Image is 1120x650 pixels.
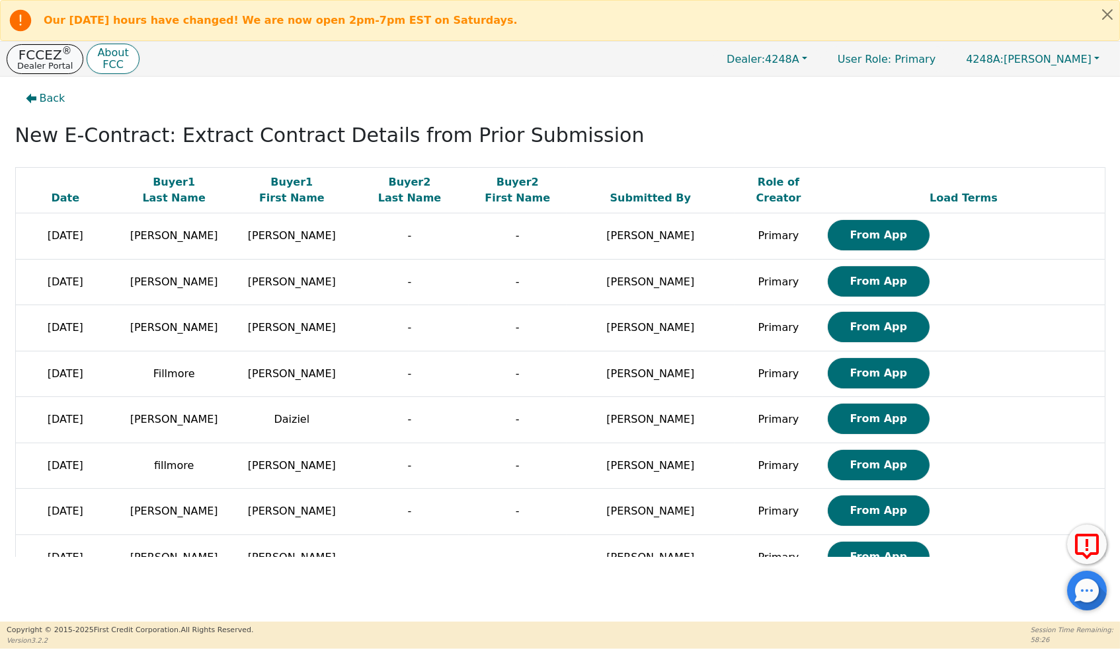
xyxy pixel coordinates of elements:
span: - [408,367,412,380]
span: User Role : [838,53,891,65]
span: [PERSON_NAME] [248,229,336,242]
td: [DATE] [15,351,115,397]
td: [PERSON_NAME] [567,443,735,489]
td: Primary [735,534,823,581]
button: From App [828,358,930,388]
p: Primary [824,46,949,72]
p: FCCEZ [17,48,73,61]
span: - [516,367,520,380]
p: FCC [97,59,128,70]
div: Submitted By [570,190,731,206]
td: [PERSON_NAME] [567,397,735,443]
span: - [516,275,520,288]
td: [PERSON_NAME] [567,213,735,260]
span: Fillmore [153,367,195,380]
div: Role of Creator [738,174,820,206]
span: All Rights Reserved. [180,626,253,634]
span: [PERSON_NAME] [130,413,218,425]
p: Copyright © 2015- 2025 First Credit Corporation. [7,625,253,636]
button: From App [828,495,930,526]
p: Dealer Portal [17,61,73,70]
td: Primary [735,397,823,443]
button: From App [828,220,930,250]
button: From App [828,266,930,297]
td: [DATE] [15,259,115,305]
td: [DATE] [15,305,115,351]
span: [PERSON_NAME] [248,459,336,472]
span: - [408,275,412,288]
td: [PERSON_NAME] [567,351,735,397]
div: Buyer 2 Last Name [354,174,465,206]
button: 4248A:[PERSON_NAME] [952,49,1113,69]
td: [PERSON_NAME] [567,259,735,305]
td: [PERSON_NAME] [567,305,735,351]
span: Dealer: [727,53,765,65]
span: Daiziel [274,413,309,425]
button: From App [828,450,930,480]
a: User Role: Primary [824,46,949,72]
td: [DATE] [15,443,115,489]
p: 58:26 [1031,635,1113,645]
td: [DATE] [15,489,115,535]
td: Primary [735,213,823,260]
td: [PERSON_NAME] [567,489,735,535]
button: From App [828,404,930,434]
sup: ® [62,45,72,57]
span: [PERSON_NAME] [248,551,336,563]
div: Buyer 2 First Name [472,174,563,206]
td: Primary [735,489,823,535]
span: [PERSON_NAME] [130,551,218,563]
div: Date [19,190,112,206]
td: Primary [735,305,823,351]
span: - [516,505,520,517]
p: Version 3.2.2 [7,635,253,645]
span: fillmore [154,459,194,472]
td: Primary [735,259,823,305]
button: AboutFCC [87,44,139,75]
span: - [408,459,412,472]
span: - [516,321,520,334]
p: About [97,48,128,58]
button: Back [15,83,76,114]
span: [PERSON_NAME] [130,321,218,334]
span: - [516,551,520,563]
button: Close alert [1096,1,1119,28]
div: Buyer 1 Last Name [118,174,229,206]
span: [PERSON_NAME] [248,321,336,334]
div: Buyer 1 First Name [236,174,347,206]
span: - [408,321,412,334]
span: 4248A: [966,53,1004,65]
b: Our [DATE] hours have changed! We are now open 2pm-7pm EST on Saturdays. [44,14,518,26]
button: FCCEZ®Dealer Portal [7,44,83,74]
span: [PERSON_NAME] [130,505,218,517]
span: [PERSON_NAME] [248,505,336,517]
span: - [408,229,412,242]
span: - [516,459,520,472]
td: [DATE] [15,397,115,443]
button: Report Error to FCC [1067,524,1107,564]
span: [PERSON_NAME] [248,367,336,380]
span: [PERSON_NAME] [130,275,218,288]
span: [PERSON_NAME] [248,275,336,288]
span: [PERSON_NAME] [130,229,218,242]
span: - [516,229,520,242]
td: [PERSON_NAME] [567,534,735,581]
span: Back [40,90,65,106]
span: - [408,413,412,425]
h2: New E-Contract: Extract Contract Details from Prior Submission [15,124,1105,147]
button: Dealer:4248A [713,49,821,69]
button: From App [828,312,930,342]
button: From App [828,542,930,572]
span: 4248A [727,53,799,65]
span: [PERSON_NAME] [966,53,1092,65]
td: Primary [735,351,823,397]
span: - [408,551,412,563]
div: Load Terms [826,190,1101,206]
span: - [408,505,412,517]
td: [DATE] [15,213,115,260]
span: - [516,413,520,425]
